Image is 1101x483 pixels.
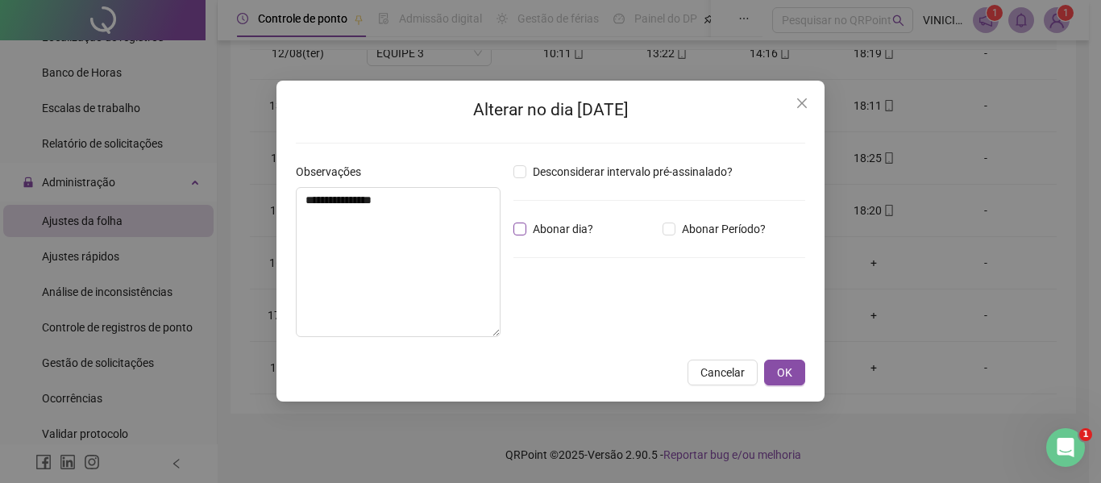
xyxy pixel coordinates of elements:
button: Close [789,90,815,116]
span: Cancelar [700,364,745,381]
span: close [796,97,808,110]
span: Abonar dia? [526,220,600,238]
label: Observações [296,163,372,181]
iframe: Intercom live chat [1046,428,1085,467]
span: OK [777,364,792,381]
h2: Alterar no dia [DATE] [296,97,805,123]
button: OK [764,360,805,385]
span: Desconsiderar intervalo pré-assinalado? [526,163,739,181]
span: 1 [1079,428,1092,441]
button: Cancelar [688,360,758,385]
span: Abonar Período? [675,220,772,238]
